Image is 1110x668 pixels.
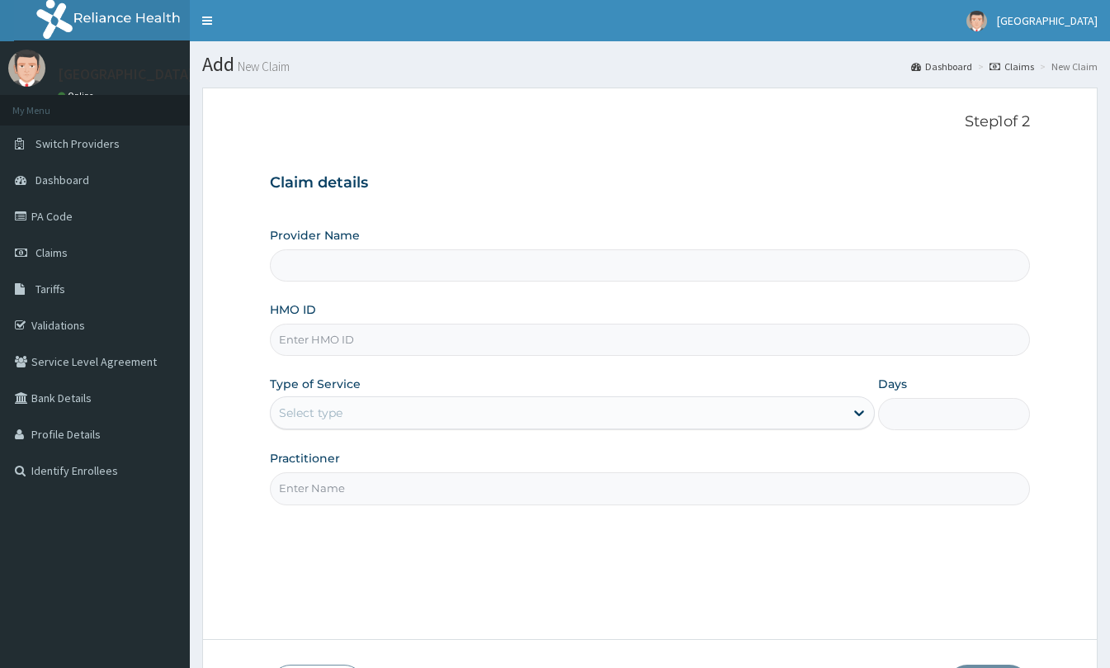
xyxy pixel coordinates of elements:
label: Type of Service [270,376,361,392]
input: Enter Name [270,472,1030,505]
span: Switch Providers [35,136,120,151]
h1: Add [202,54,1098,75]
input: Enter HMO ID [270,324,1030,356]
h3: Claim details [270,174,1030,192]
img: User Image [966,11,987,31]
span: Claims [35,245,68,260]
img: User Image [8,50,45,87]
label: Practitioner [270,450,340,467]
small: New Claim [234,60,290,73]
span: Tariffs [35,282,65,296]
p: [GEOGRAPHIC_DATA] [58,67,194,82]
label: Provider Name [270,227,360,244]
a: Claims [990,59,1034,73]
span: Dashboard [35,173,89,187]
a: Dashboard [911,59,972,73]
p: Step 1 of 2 [270,113,1030,131]
li: New Claim [1036,59,1098,73]
div: Select type [279,405,342,421]
span: [GEOGRAPHIC_DATA] [997,13,1098,28]
label: Days [878,376,907,392]
label: HMO ID [270,301,316,318]
a: Online [58,90,97,102]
